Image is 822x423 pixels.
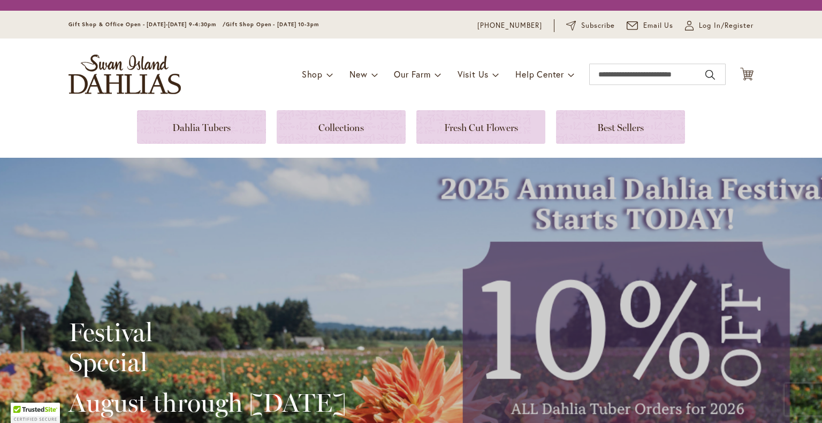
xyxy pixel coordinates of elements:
span: Shop [302,68,323,80]
span: Visit Us [458,68,489,80]
a: [PHONE_NUMBER] [477,20,542,31]
span: Our Farm [394,68,430,80]
span: Gift Shop & Office Open - [DATE]-[DATE] 9-4:30pm / [68,21,226,28]
h2: August through [DATE] [68,388,346,418]
span: New [349,68,367,80]
div: TrustedSite Certified [11,403,60,423]
span: Gift Shop Open - [DATE] 10-3pm [226,21,319,28]
a: Email Us [627,20,674,31]
span: Help Center [515,68,564,80]
a: Subscribe [566,20,615,31]
h2: Festival Special [68,317,346,377]
a: Log In/Register [685,20,753,31]
span: Subscribe [581,20,615,31]
span: Email Us [643,20,674,31]
a: store logo [68,55,181,94]
span: Log In/Register [699,20,753,31]
button: Search [705,66,715,83]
